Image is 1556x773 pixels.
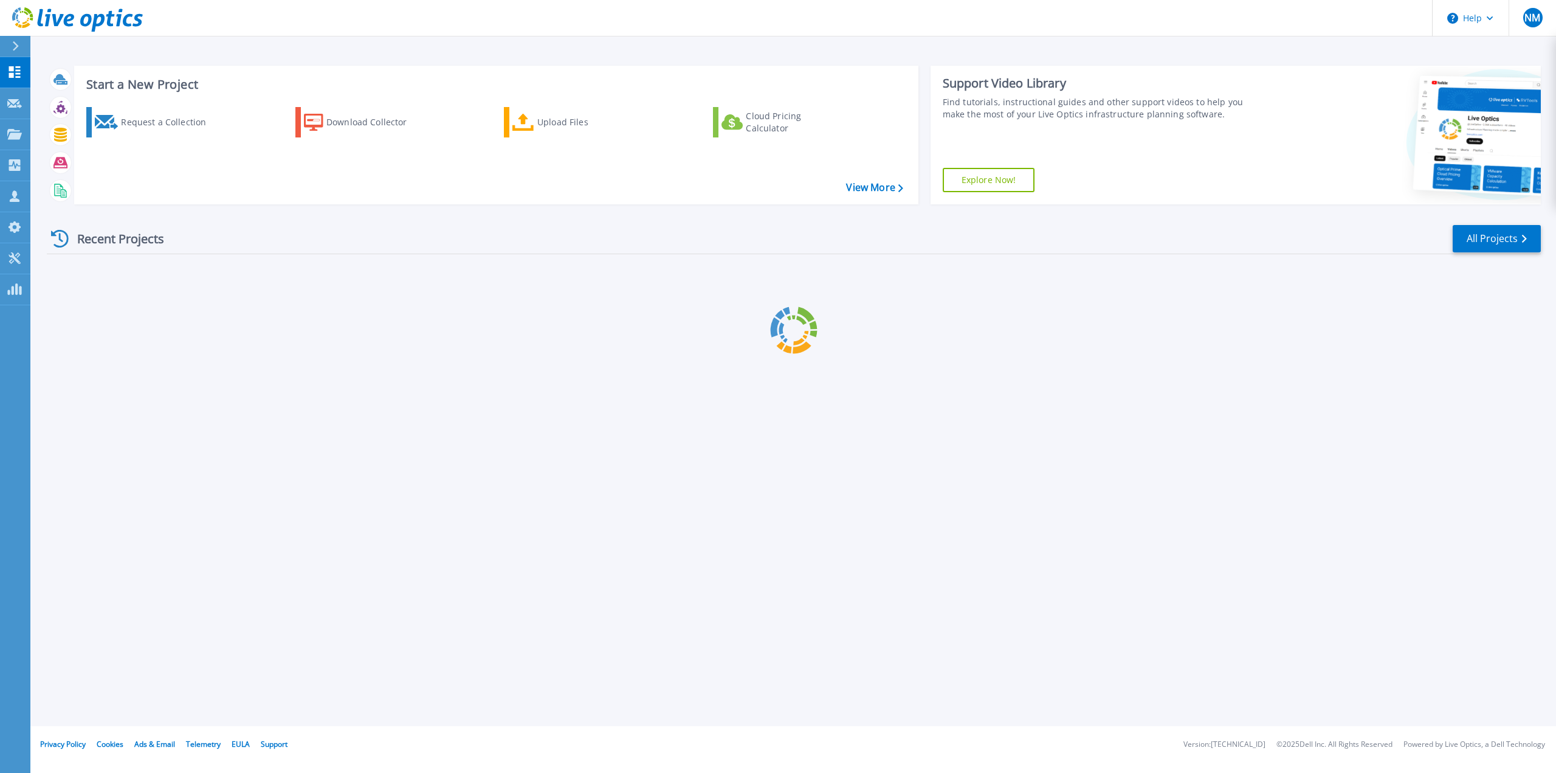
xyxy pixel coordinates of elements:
div: Recent Projects [47,224,181,254]
a: EULA [232,739,250,749]
a: Telemetry [186,739,221,749]
a: Support [261,739,287,749]
div: Support Video Library [943,75,1258,91]
div: Request a Collection [121,110,218,134]
li: Powered by Live Optics, a Dell Technology [1403,741,1545,749]
li: © 2025 Dell Inc. All Rights Reserved [1276,741,1392,749]
a: Request a Collection [86,107,222,137]
a: Explore Now! [943,168,1035,192]
span: NM [1524,13,1540,23]
a: View More [846,182,903,193]
a: Download Collector [295,107,431,137]
div: Download Collector [326,110,424,134]
a: Cloud Pricing Calculator [713,107,849,137]
a: Cookies [97,739,123,749]
a: Ads & Email [134,739,175,749]
li: Version: [TECHNICAL_ID] [1183,741,1265,749]
a: Upload Files [504,107,639,137]
h3: Start a New Project [86,78,903,91]
a: Privacy Policy [40,739,86,749]
div: Cloud Pricing Calculator [746,110,843,134]
div: Find tutorials, instructional guides and other support videos to help you make the most of your L... [943,96,1258,120]
a: All Projects [1453,225,1541,252]
div: Upload Files [537,110,635,134]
